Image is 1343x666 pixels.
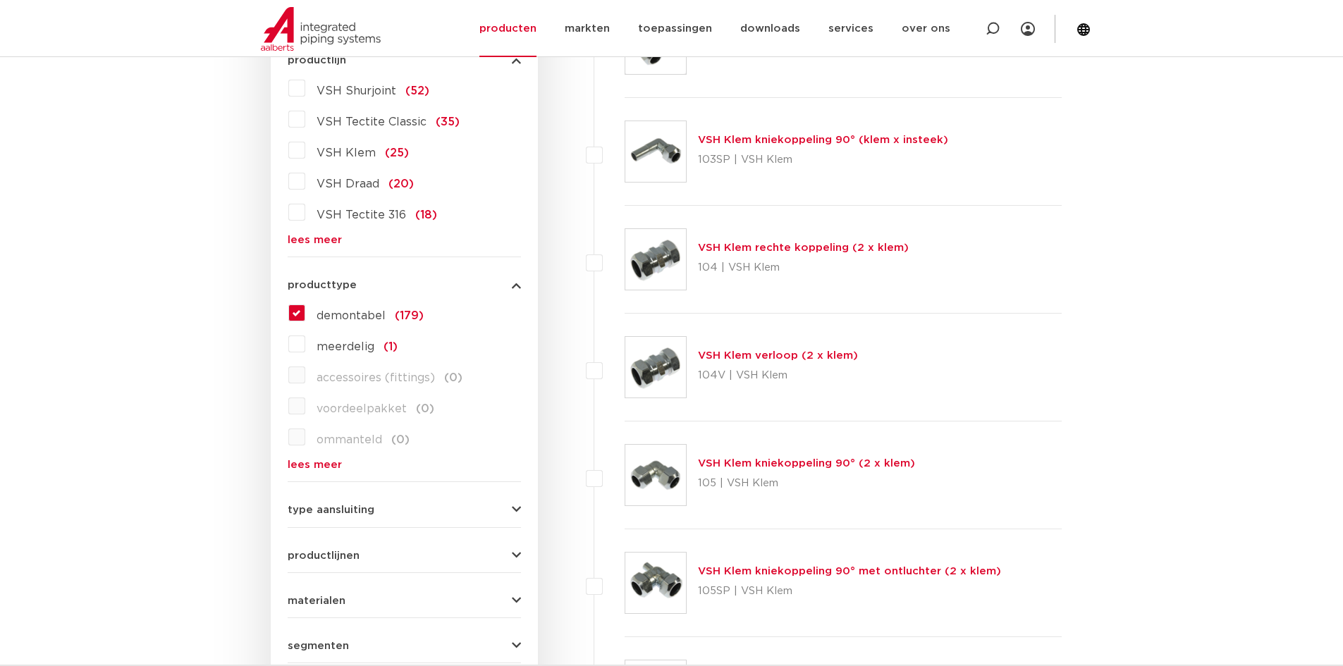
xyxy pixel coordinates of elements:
span: VSH Tectite 316 [317,209,406,221]
img: Thumbnail for VSH Klem kniekoppeling 90° (klem x insteek) [625,121,686,182]
button: materialen [288,596,521,606]
span: (18) [415,209,437,221]
p: 104 | VSH Klem [698,257,909,279]
span: demontabel [317,310,386,321]
span: (35) [436,116,460,128]
img: Thumbnail for VSH Klem verloop (2 x klem) [625,337,686,397]
span: ommanteld [317,434,382,445]
button: type aansluiting [288,505,521,515]
span: segmenten [288,641,349,651]
a: VSH Klem kniekoppeling 90° (klem x insteek) [698,135,948,145]
span: (0) [444,372,462,383]
span: materialen [288,596,345,606]
img: Thumbnail for VSH Klem rechte koppeling (2 x klem) [625,229,686,290]
a: VSH Klem kniekoppeling 90° met ontluchter (2 x klem) [698,566,1001,576]
span: type aansluiting [288,505,374,515]
button: productlijnen [288,550,521,561]
span: accessoires (fittings) [317,372,435,383]
img: Thumbnail for VSH Klem kniekoppeling 90° met ontluchter (2 x klem) [625,553,686,613]
a: VSH Klem kniekoppeling 90° (2 x klem) [698,458,915,469]
span: voordeelpakket [317,403,407,414]
span: (0) [416,403,434,414]
img: Thumbnail for VSH Klem kniekoppeling 90° (2 x klem) [625,445,686,505]
button: segmenten [288,641,521,651]
span: productlijn [288,55,346,66]
span: VSH Shurjoint [317,85,396,97]
span: VSH Draad [317,178,379,190]
a: lees meer [288,460,521,470]
a: VSH Klem rechte koppeling (2 x klem) [698,242,909,253]
button: producttype [288,280,521,290]
span: productlijnen [288,550,360,561]
span: (0) [391,434,410,445]
span: (52) [405,85,429,97]
span: (1) [384,341,398,352]
span: (25) [385,147,409,159]
span: (20) [388,178,414,190]
span: VSH Tectite Classic [317,116,427,128]
a: lees meer [288,235,521,245]
p: 105 | VSH Klem [698,472,915,495]
span: (179) [395,310,424,321]
p: 105SP | VSH Klem [698,580,1001,603]
a: VSH Klem verloop (2 x klem) [698,350,858,361]
span: producttype [288,280,357,290]
p: 104V | VSH Klem [698,364,858,387]
span: meerdelig [317,341,374,352]
span: VSH Klem [317,147,376,159]
p: 103SP | VSH Klem [698,149,948,171]
button: productlijn [288,55,521,66]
